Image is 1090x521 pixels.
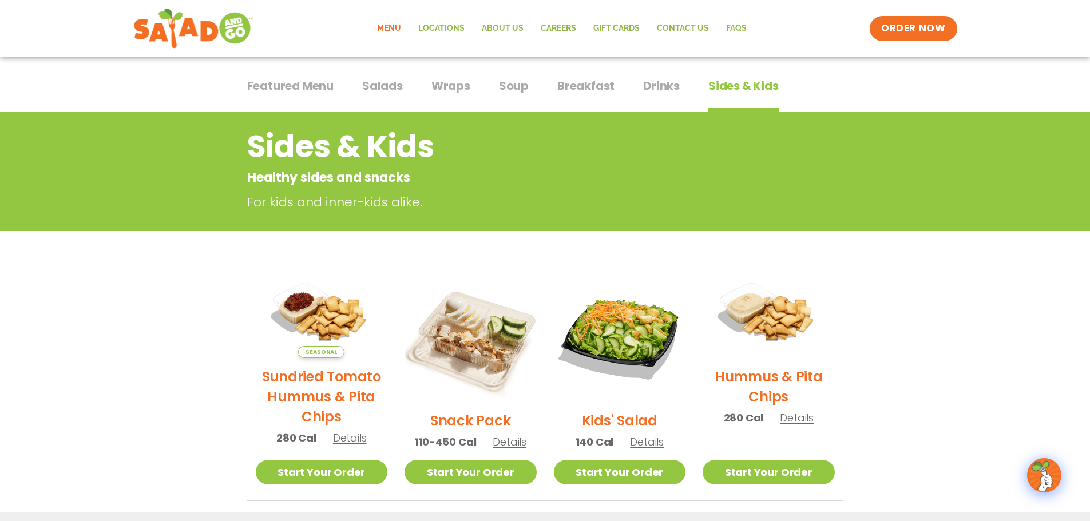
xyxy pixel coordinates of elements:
img: Product photo for Sundried Tomato Hummus & Pita Chips [256,270,388,358]
span: Breakfast [557,77,615,94]
img: Product photo for Hummus & Pita Chips [703,270,835,358]
span: 280 Cal [276,430,316,446]
span: Details [493,435,526,449]
span: Wraps [431,77,470,94]
a: Start Your Order [554,460,686,484]
img: Product photo for Kids’ Salad [554,270,686,402]
nav: Menu [368,15,755,42]
p: Healthy sides and snacks [247,168,751,187]
a: ORDER NOW [870,16,957,41]
img: Product photo for Snack Pack [405,270,537,402]
span: 140 Cal [576,434,614,450]
div: Tabbed content [247,73,843,112]
a: Careers [532,15,585,42]
span: Sides & Kids [708,77,779,94]
a: Menu [368,15,410,42]
span: Salads [362,77,403,94]
a: FAQs [718,15,755,42]
span: 280 Cal [724,410,764,425]
a: Contact Us [648,15,718,42]
span: 110-450 Cal [414,434,476,450]
img: wpChatIcon [1028,459,1060,491]
span: Seasonal [298,346,344,358]
span: Details [630,435,664,449]
span: Featured Menu [247,77,334,94]
h2: Sundried Tomato Hummus & Pita Chips [256,367,388,427]
span: Details [333,431,367,445]
p: For kids and inner-kids alike. [247,193,756,212]
a: Start Your Order [256,460,388,484]
h2: Sides & Kids [247,124,751,170]
a: GIFT CARDS [585,15,648,42]
h2: Snack Pack [430,411,511,431]
h2: Kids' Salad [582,411,657,431]
span: ORDER NOW [881,22,945,35]
a: Locations [410,15,473,42]
a: Start Your Order [405,460,537,484]
a: Start Your Order [703,460,835,484]
span: Details [780,411,814,425]
span: Drinks [643,77,680,94]
a: About Us [473,15,532,42]
img: new-SAG-logo-768×292 [133,6,254,51]
span: Soup [499,77,529,94]
h2: Hummus & Pita Chips [703,367,835,407]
